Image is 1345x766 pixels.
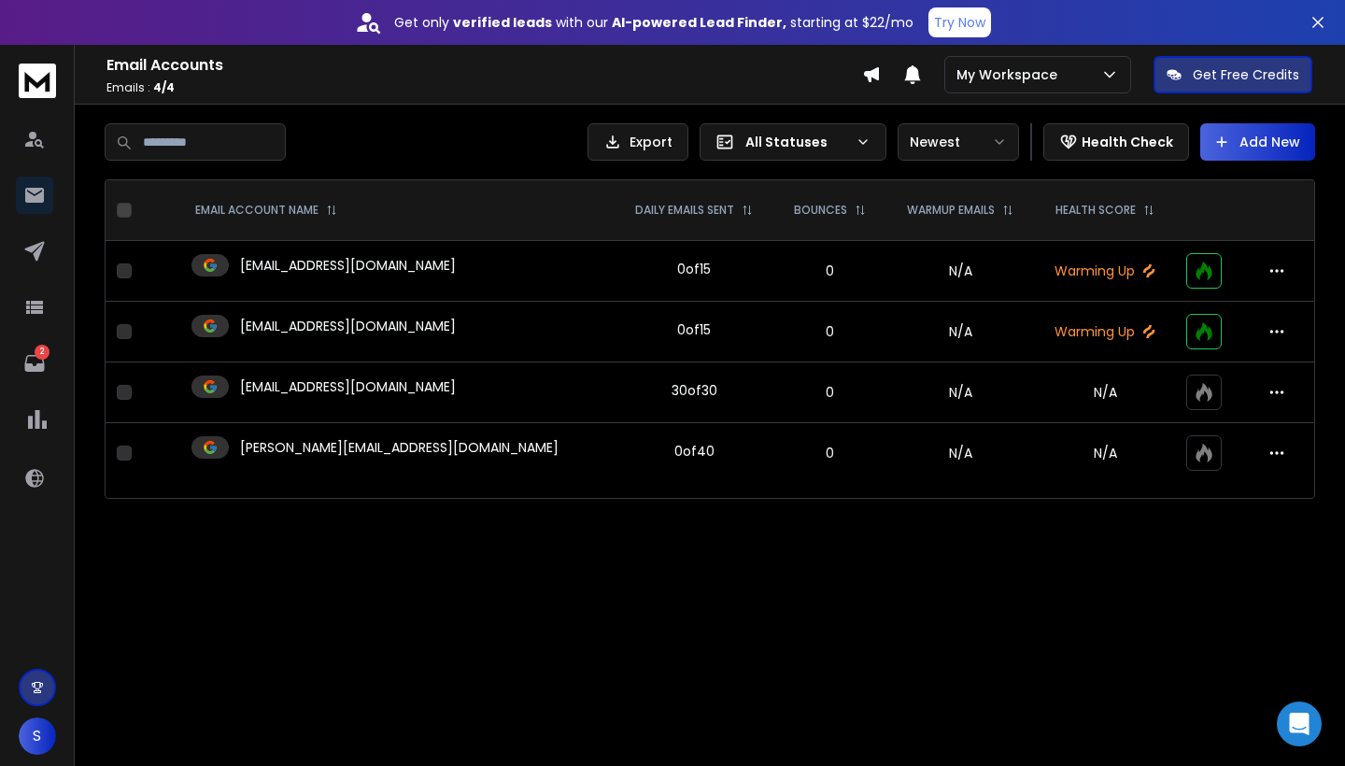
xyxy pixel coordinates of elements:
p: Get only with our starting at $22/mo [394,13,913,32]
p: [EMAIL_ADDRESS][DOMAIN_NAME] [240,317,456,335]
p: Health Check [1082,133,1173,151]
p: Warming Up [1046,322,1165,341]
p: 0 [786,322,874,341]
p: [EMAIL_ADDRESS][DOMAIN_NAME] [240,377,456,396]
button: Health Check [1043,123,1189,161]
button: S [19,717,56,755]
p: 0 [786,444,874,462]
p: Get Free Credits [1193,65,1299,84]
strong: AI-powered Lead Finder, [612,13,786,32]
p: 0 [786,262,874,280]
div: EMAIL ACCOUNT NAME [195,203,337,218]
p: Warming Up [1046,262,1165,280]
td: N/A [885,362,1034,423]
p: [EMAIL_ADDRESS][DOMAIN_NAME] [240,256,456,275]
p: WARMUP EMAILS [907,203,995,218]
button: Add New [1200,123,1315,161]
td: N/A [885,302,1034,362]
button: Try Now [928,7,991,37]
div: 0 of 40 [674,442,715,461]
div: Open Intercom Messenger [1277,702,1322,746]
p: My Workspace [956,65,1065,84]
p: N/A [1046,444,1165,462]
button: Newest [898,123,1019,161]
p: All Statuses [745,133,848,151]
p: BOUNCES [794,203,847,218]
p: Emails : [106,80,862,95]
button: Export [588,123,688,161]
p: DAILY EMAILS SENT [635,203,734,218]
img: logo [19,64,56,98]
strong: verified leads [453,13,552,32]
div: 0 of 15 [677,260,711,278]
div: 0 of 15 [677,320,711,339]
p: HEALTH SCORE [1055,203,1136,218]
button: Get Free Credits [1154,56,1312,93]
p: N/A [1046,383,1165,402]
p: Try Now [934,13,985,32]
h1: Email Accounts [106,54,862,77]
span: 4 / 4 [153,79,175,95]
p: 2 [35,345,50,360]
div: 30 of 30 [672,381,717,400]
td: N/A [885,241,1034,302]
a: 2 [16,345,53,382]
td: N/A [885,423,1034,484]
p: [PERSON_NAME][EMAIL_ADDRESS][DOMAIN_NAME] [240,438,559,457]
p: 0 [786,383,874,402]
